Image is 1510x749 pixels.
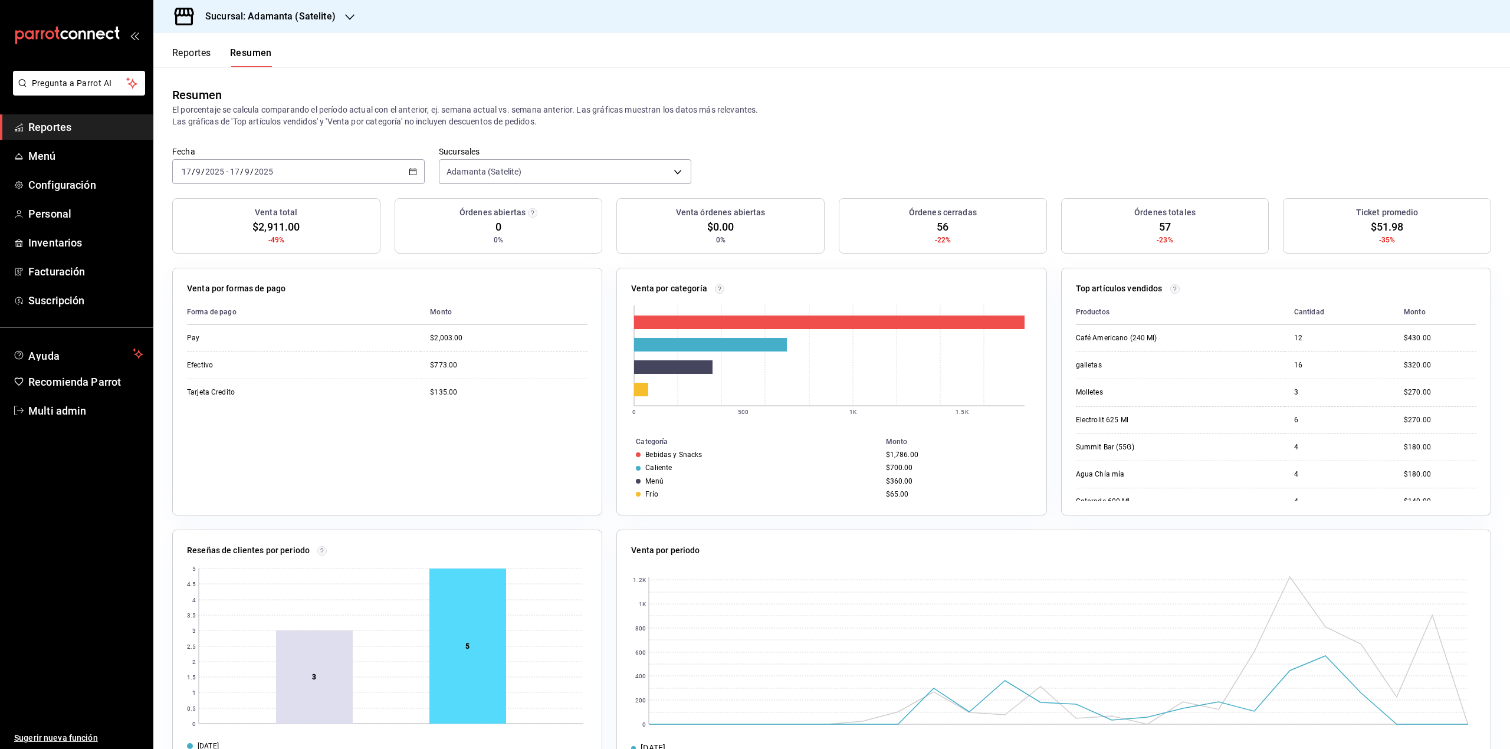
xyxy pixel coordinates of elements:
[192,628,196,634] text: 3
[187,705,196,712] text: 0.5
[14,732,143,744] span: Sugerir nueva función
[676,206,766,219] h3: Venta órdenes abiertas
[1294,442,1385,452] div: 4
[738,409,749,415] text: 500
[1076,282,1163,295] p: Top artículos vendidos
[707,219,734,235] span: $0.00
[1294,415,1385,425] div: 6
[187,300,421,325] th: Forma de pago
[187,581,196,587] text: 4.5
[1076,300,1285,325] th: Productos
[639,601,646,607] text: 1K
[1294,469,1385,479] div: 4
[645,451,702,459] div: Bebidas y Snacks
[617,435,881,448] th: Categoría
[1294,333,1385,343] div: 12
[1076,497,1194,507] div: Gatorade 600 Ml
[250,167,254,176] span: /
[1371,219,1404,235] span: $51.98
[192,566,196,572] text: 5
[642,721,646,728] text: 0
[439,147,691,156] label: Sucursales
[172,47,211,67] button: Reportes
[196,9,336,24] h3: Sucursal: Adamanta (Satelite)
[635,697,646,704] text: 200
[192,597,196,603] text: 4
[635,649,646,656] text: 600
[252,219,300,235] span: $2,911.00
[244,167,250,176] input: --
[32,77,127,90] span: Pregunta a Parrot AI
[1404,497,1476,507] div: $140.00
[886,477,1028,485] div: $360.00
[645,490,658,498] div: Frío
[635,625,646,632] text: 800
[1076,442,1194,452] div: Summit Bar (55G)
[172,147,425,156] label: Fecha
[909,206,977,219] h3: Órdenes cerradas
[1404,442,1476,452] div: $180.00
[1294,360,1385,370] div: 16
[631,544,700,557] p: Venta por periodo
[254,167,274,176] input: ----
[172,104,1491,127] p: El porcentaje se calcula comparando el período actual con el anterior, ej. semana actual vs. sema...
[187,387,305,398] div: Tarjeta Credito
[1356,206,1419,219] h3: Ticket promedio
[1379,235,1396,245] span: -35%
[430,360,587,370] div: $773.00
[172,47,272,67] div: navigation tabs
[28,293,143,308] span: Suscripción
[8,86,145,98] a: Pregunta a Parrot AI
[886,490,1028,498] div: $65.00
[28,403,143,419] span: Multi admin
[1404,333,1476,343] div: $430.00
[28,206,143,222] span: Personal
[1159,219,1171,235] span: 57
[937,219,948,235] span: 56
[1394,300,1476,325] th: Monto
[130,31,139,40] button: open_drawer_menu
[255,206,297,219] h3: Venta total
[240,167,244,176] span: /
[632,409,636,415] text: 0
[1294,387,1385,398] div: 3
[181,167,192,176] input: --
[187,544,310,557] p: Reseñas de clientes por periodo
[494,235,503,245] span: 0%
[430,387,587,398] div: $135.00
[956,409,969,415] text: 1.5K
[849,409,857,415] text: 1K
[205,167,225,176] input: ----
[13,71,145,96] button: Pregunta a Parrot AI
[421,300,587,325] th: Monto
[1076,469,1194,479] div: Agua Chía mía
[1404,415,1476,425] div: $270.00
[631,282,707,295] p: Venta por categoría
[28,374,143,390] span: Recomienda Parrot
[1076,387,1194,398] div: Molletes
[172,86,222,104] div: Resumen
[459,206,526,219] h3: Órdenes abiertas
[886,451,1028,459] div: $1,786.00
[229,167,240,176] input: --
[187,674,196,681] text: 1.5
[28,347,128,361] span: Ayuda
[1285,300,1394,325] th: Cantidad
[935,235,951,245] span: -22%
[192,689,196,696] text: 1
[1157,235,1173,245] span: -23%
[187,612,196,619] text: 3.5
[1134,206,1196,219] h3: Órdenes totales
[28,264,143,280] span: Facturación
[495,219,501,235] span: 0
[28,119,143,135] span: Reportes
[447,166,522,178] span: Adamanta (Satelite)
[1404,360,1476,370] div: $320.00
[881,435,1046,448] th: Monto
[28,235,143,251] span: Inventarios
[645,477,664,485] div: Menú
[226,167,228,176] span: -
[192,167,195,176] span: /
[1404,387,1476,398] div: $270.00
[187,643,196,650] text: 2.5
